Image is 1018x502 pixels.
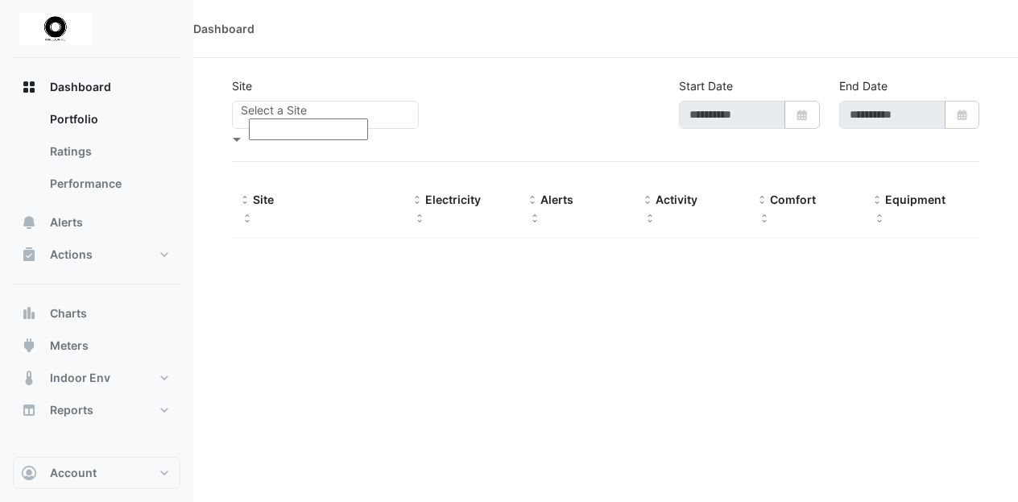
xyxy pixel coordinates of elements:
button: Indoor Env [13,362,180,394]
app-icon: Alerts [21,214,37,230]
span: Reports [50,402,93,418]
span: Equipment [885,193,946,206]
label: End Date [839,77,888,94]
img: Company Logo [19,13,92,45]
button: Alerts [13,206,180,239]
button: Dashboard [13,71,180,103]
button: Actions [13,239,180,271]
span: Actions [50,247,93,263]
a: Performance [37,168,180,200]
span: Alerts [50,214,83,230]
div: Dashboard [13,103,180,206]
a: Portfolio [37,103,180,135]
app-icon: Dashboard [21,79,37,95]
app-icon: Actions [21,247,37,263]
label: Start Date [679,77,733,94]
button: Reports [13,394,180,426]
span: Charts [50,305,87,322]
app-icon: Indoor Env [21,370,37,386]
span: Alerts [540,193,573,206]
label: Site [232,77,252,94]
span: Dashboard [50,79,111,95]
span: Meters [50,338,89,354]
span: Account [50,465,97,481]
app-icon: Reports [21,402,37,418]
span: Site [253,193,274,206]
button: Account [13,457,180,489]
span: Electricity [425,193,481,206]
span: Comfort [770,193,816,206]
div: Dashboard [193,20,254,37]
span: Indoor Env [50,370,110,386]
button: Charts [13,297,180,330]
app-icon: Meters [21,338,37,354]
a: Ratings [37,135,180,168]
button: Meters [13,330,180,362]
app-icon: Charts [21,305,37,322]
div: Select a Site [241,102,418,118]
span: Activity [656,193,697,206]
